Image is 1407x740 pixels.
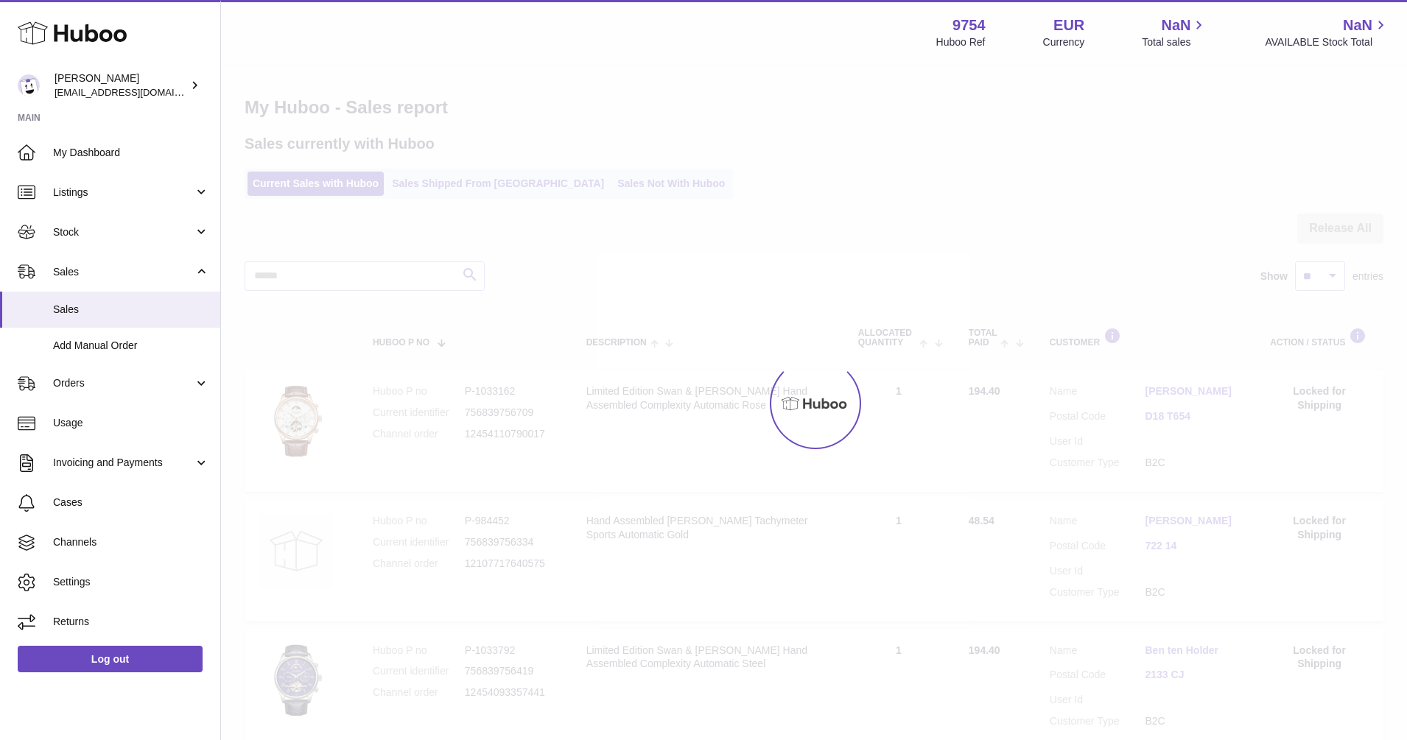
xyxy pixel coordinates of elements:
strong: EUR [1053,15,1084,35]
span: My Dashboard [53,146,209,160]
span: Total sales [1142,35,1207,49]
span: Add Manual Order [53,339,209,353]
span: Invoicing and Payments [53,456,194,470]
span: Sales [53,265,194,279]
div: Currency [1043,35,1085,49]
span: Channels [53,535,209,549]
a: NaN Total sales [1142,15,1207,49]
span: NaN [1343,15,1372,35]
span: Returns [53,615,209,629]
img: info@fieldsluxury.london [18,74,40,96]
div: Huboo Ref [936,35,986,49]
span: AVAILABLE Stock Total [1265,35,1389,49]
span: Orders [53,376,194,390]
span: Usage [53,416,209,430]
span: NaN [1161,15,1190,35]
span: [EMAIL_ADDRESS][DOMAIN_NAME] [55,86,217,98]
strong: 9754 [952,15,986,35]
span: Cases [53,496,209,510]
a: NaN AVAILABLE Stock Total [1265,15,1389,49]
span: Stock [53,225,194,239]
span: Settings [53,575,209,589]
span: Sales [53,303,209,317]
div: [PERSON_NAME] [55,71,187,99]
a: Log out [18,646,203,672]
span: Listings [53,186,194,200]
